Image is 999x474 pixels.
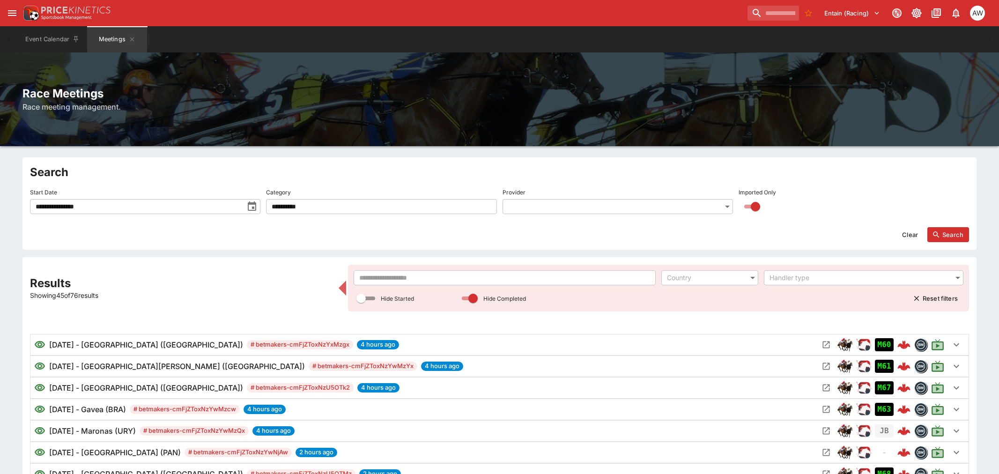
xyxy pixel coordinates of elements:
[4,5,21,22] button: open drawer
[915,360,927,372] img: betmakers.png
[252,426,295,436] span: 4 hours ago
[296,448,337,457] span: 2 hours ago
[49,404,126,415] h6: [DATE] - Gavea (BRA)
[908,5,925,22] button: Toggle light/dark mode
[931,403,944,416] svg: Live
[897,446,910,459] img: logo-cerberus--red.svg
[856,423,871,438] img: racing.png
[875,360,894,373] div: Imported to Jetbet as OPEN
[140,426,249,436] span: # betmakers-cmFjZToxNzYwMzQx
[931,424,944,437] svg: Live
[837,402,852,417] div: horse_racing
[897,381,910,394] img: logo-cerberus--red.svg
[856,359,871,374] img: racing.png
[914,446,927,459] div: betmakers
[357,340,399,349] span: 4 hours ago
[34,339,45,350] svg: Visible
[875,403,894,416] div: Imported to Jetbet as OPEN
[244,405,286,414] span: 4 hours ago
[908,291,963,306] button: Reset filters
[967,3,988,23] button: Amanda Whitta
[41,7,111,14] img: PriceKinetics
[819,402,834,417] button: Open Meeting
[970,6,985,21] div: Amanda Whitta
[914,360,927,373] div: betmakers
[888,5,905,22] button: Connected to PK
[856,380,871,395] img: racing.png
[856,423,871,438] div: ParallelRacing Handler
[34,361,45,372] svg: Visible
[875,381,894,394] div: Imported to Jetbet as OPEN
[837,445,852,460] img: horse_racing.png
[819,6,886,21] button: Select Tenant
[819,423,834,438] button: Open Meeting
[837,445,852,460] div: horse_racing
[896,227,924,242] button: Clear
[837,359,852,374] div: horse_racing
[914,403,927,416] div: betmakers
[185,448,292,457] span: # betmakers-cmFjZToxNzYwNjAw
[837,337,852,352] div: horse_racing
[483,295,526,303] p: Hide Completed
[856,402,871,417] img: racing.png
[837,380,852,395] div: horse_racing
[30,276,333,290] h2: Results
[875,446,894,459] div: No Jetbet
[837,359,852,374] img: horse_racing.png
[34,447,45,458] svg: Visible
[915,446,927,459] img: betmakers.png
[381,295,414,303] p: Hide Started
[22,86,977,101] h2: Race Meetings
[30,188,57,196] p: Start Date
[801,6,816,21] button: No Bookmarks
[915,403,927,415] img: betmakers.png
[819,337,834,352] button: Open Meeting
[914,338,927,351] div: betmakers
[837,423,852,438] div: horse_racing
[244,198,260,215] button: toggle date time picker
[747,6,799,21] input: search
[49,361,305,372] h6: [DATE] - [GEOGRAPHIC_DATA][PERSON_NAME] ([GEOGRAPHIC_DATA])
[931,446,944,459] svg: Live
[931,381,944,394] svg: Live
[837,402,852,417] img: horse_racing.png
[837,380,852,395] img: horse_racing.png
[947,5,964,22] button: Notifications
[915,425,927,437] img: betmakers.png
[819,380,834,395] button: Open Meeting
[837,423,852,438] img: horse_racing.png
[34,404,45,415] svg: Visible
[739,188,776,196] p: Imported Only
[927,227,969,242] button: Search
[247,383,354,393] span: # betmakers-cmFjZToxNzU5OTk2
[247,340,353,349] span: # betmakers-cmFjZToxNzYxMzgx
[130,405,240,414] span: # betmakers-cmFjZToxNzYwMzcw
[41,15,92,20] img: Sportsbook Management
[819,359,834,374] button: Open Meeting
[87,26,147,52] button: Meetings
[266,188,291,196] p: Category
[22,101,977,112] h6: Race meeting management.
[897,360,910,373] img: logo-cerberus--red.svg
[503,188,525,196] p: Provider
[819,445,834,460] button: Open Meeting
[21,4,39,22] img: PriceKinetics Logo
[897,338,910,351] img: logo-cerberus--red.svg
[20,26,85,52] button: Event Calendar
[897,424,910,437] img: logo-cerberus--red.svg
[915,339,927,351] img: betmakers.png
[34,382,45,393] svg: Visible
[856,380,871,395] div: ParallelRacing Handler
[49,339,243,350] h6: [DATE] - [GEOGRAPHIC_DATA] ([GEOGRAPHIC_DATA])
[49,425,136,437] h6: [DATE] - Maronas (URY)
[667,273,743,282] div: Country
[49,447,181,458] h6: [DATE] - [GEOGRAPHIC_DATA] (PAN)
[837,337,852,352] img: horse_racing.png
[421,362,463,371] span: 4 hours ago
[49,382,243,393] h6: [DATE] - [GEOGRAPHIC_DATA] ([GEOGRAPHIC_DATA])
[856,402,871,417] div: ParallelRacing Handler
[357,383,400,393] span: 4 hours ago
[856,337,871,352] div: ParallelRacing Handler
[915,382,927,394] img: betmakers.png
[856,337,871,352] img: racing.png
